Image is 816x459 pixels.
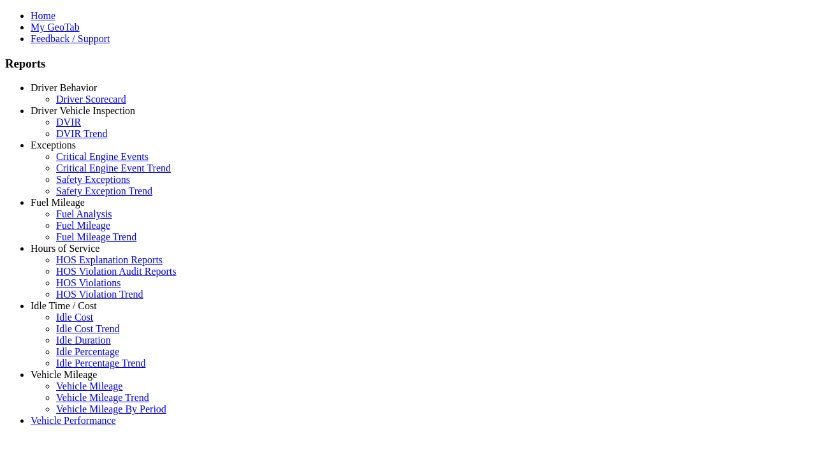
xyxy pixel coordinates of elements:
a: Hours of Service [31,243,99,254]
a: Vehicle Mileage Trend [56,392,149,403]
a: Safety Exception Trend [56,186,152,196]
a: Fuel Mileage [31,197,85,208]
a: Exceptions [31,140,76,150]
a: Driver Vehicle Inspection [31,105,135,116]
a: Fuel Mileage Trend [56,231,136,242]
a: Driver Behavior [31,82,97,93]
a: DVIR [56,117,81,127]
a: Idle Duration [56,335,111,346]
a: DVIR Trend [56,128,107,139]
a: Home [31,10,55,21]
h3: Reports [5,57,811,71]
a: Idle Cost [56,312,93,323]
a: Fuel Analysis [56,208,112,219]
a: Vehicle Mileage By Period [56,404,166,414]
a: HOS Explanation Reports [56,254,163,265]
a: HOS Violation Audit Reports [56,266,177,277]
a: Idle Cost Trend [56,323,120,334]
a: Critical Engine Events [56,151,149,162]
a: Vehicle Performance [31,415,116,426]
a: Vehicle Mileage [31,369,97,380]
a: Fuel Mileage [56,220,110,231]
a: Safety Exceptions [56,174,130,185]
a: HOS Violation Trend [56,289,143,300]
a: Vehicle Mileage [56,381,122,391]
a: My GeoTab [31,22,80,33]
a: Critical Engine Event Trend [56,163,171,173]
a: Idle Percentage [56,346,119,357]
a: Idle Percentage Trend [56,358,145,368]
a: Feedback / Support [31,33,110,44]
a: Driver Scorecard [56,94,126,105]
a: HOS Violations [56,277,120,288]
a: Idle Time / Cost [31,300,97,311]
